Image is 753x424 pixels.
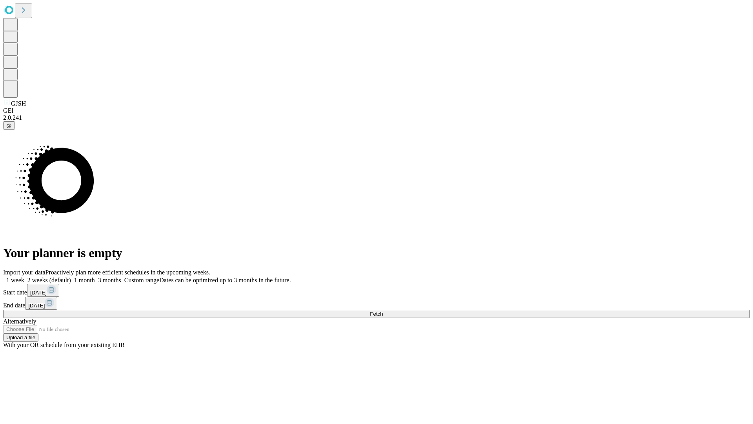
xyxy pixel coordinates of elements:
span: Import your data [3,269,45,276]
button: [DATE] [25,297,57,310]
span: 3 months [98,277,121,283]
span: 2 weeks (default) [27,277,71,283]
span: 1 month [74,277,95,283]
span: @ [6,122,12,128]
span: Fetch [370,311,383,317]
button: [DATE] [27,284,59,297]
span: With your OR schedule from your existing EHR [3,342,125,348]
h1: Your planner is empty [3,246,750,260]
div: End date [3,297,750,310]
button: @ [3,121,15,130]
span: GJSH [11,100,26,107]
button: Fetch [3,310,750,318]
span: [DATE] [28,303,45,309]
span: Proactively plan more efficient schedules in the upcoming weeks. [45,269,210,276]
div: GEI [3,107,750,114]
span: Dates can be optimized up to 3 months in the future. [159,277,291,283]
div: Start date [3,284,750,297]
div: 2.0.241 [3,114,750,121]
button: Upload a file [3,333,38,342]
span: [DATE] [30,290,47,296]
span: Alternatively [3,318,36,325]
span: 1 week [6,277,24,283]
span: Custom range [124,277,159,283]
